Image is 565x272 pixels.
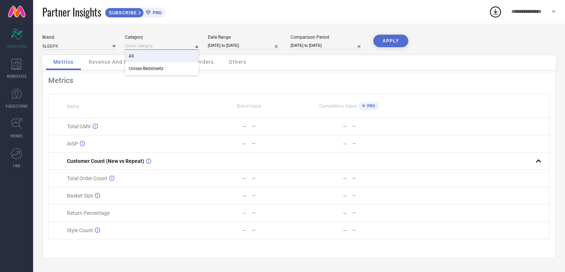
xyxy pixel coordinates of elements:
span: Name [67,104,79,109]
div: — [252,141,299,146]
div: — [242,123,246,129]
div: Brand [42,35,116,40]
div: Open download list [489,5,502,18]
div: All [125,50,199,62]
span: Style Count [67,227,93,233]
span: Basket Size [67,193,93,199]
div: — [343,123,347,129]
span: FWD [13,163,20,168]
div: Category [125,35,199,40]
div: — [242,227,246,233]
span: Brand Value [237,104,261,109]
span: PRO [151,10,162,15]
span: Customer Count (New vs Repeat) [67,158,144,164]
input: Select date range [208,42,281,49]
a: SUBSCRIBEPRO [105,6,166,18]
div: — [242,210,246,216]
span: Competitors Value [319,104,356,109]
span: WORKSPACE [7,73,27,79]
input: Select comparison period [291,42,364,49]
div: — [352,210,399,216]
span: Unisex-Bedsheets [129,66,163,71]
span: Partner Insights [42,4,101,20]
div: Comparison Period [291,35,364,40]
span: TRENDS [10,133,23,139]
span: All [129,53,134,59]
span: Return Percentage [67,210,110,216]
span: Total GMV [67,123,91,129]
div: — [252,228,299,233]
span: Metrics [53,59,74,65]
div: — [252,193,299,198]
input: Select category [125,42,199,50]
div: — [252,176,299,181]
span: Total Order Count [67,175,107,181]
div: — [343,141,347,147]
div: — [352,176,399,181]
div: Unisex-Bedsheets [125,62,199,75]
span: SUGGESTIONS [6,103,28,109]
div: Metrics [48,76,550,85]
div: — [252,210,299,216]
div: — [343,175,347,181]
span: SCORECARDS [6,43,28,49]
span: SUBSCRIBE [105,10,139,15]
div: — [352,141,399,146]
div: — [242,193,246,199]
span: PRO [365,104,375,108]
div: Date Range [208,35,281,40]
span: Revenue And Pricing [89,59,142,65]
div: — [242,175,246,181]
div: — [352,228,399,233]
div: — [352,124,399,129]
button: APPLY [373,35,408,47]
div: — [242,141,246,147]
div: — [343,193,347,199]
span: Others [229,59,246,65]
span: AISP [67,141,78,147]
div: — [343,227,347,233]
div: — [343,210,347,216]
div: — [352,193,399,198]
div: — [252,124,299,129]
